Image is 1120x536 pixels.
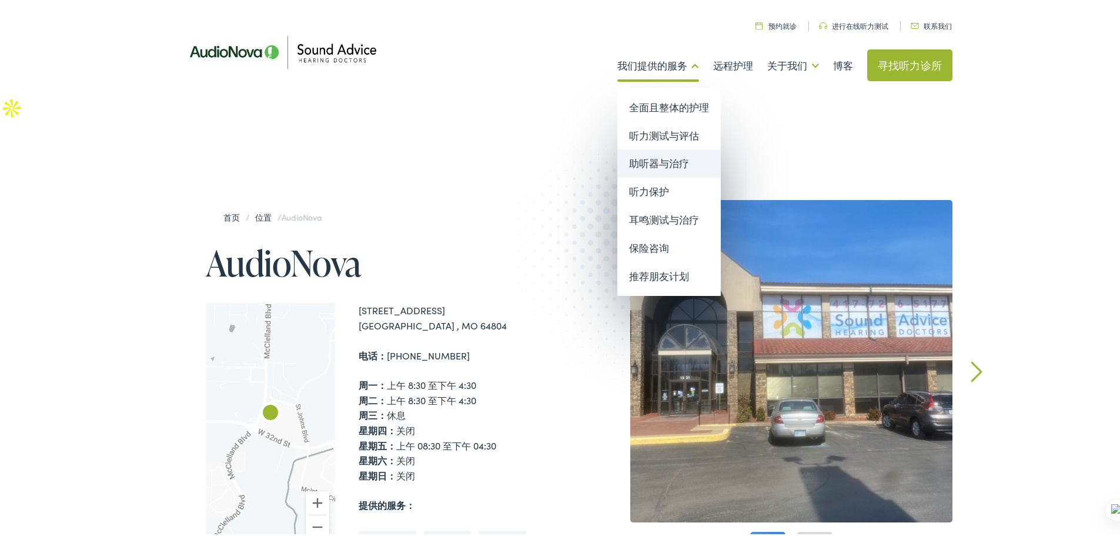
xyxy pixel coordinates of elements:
[359,451,396,464] strong: 星期六：
[359,406,406,419] font: 休息
[359,421,396,434] strong: 星期四：
[867,47,952,79] a: 寻找听力诊所
[359,391,387,404] strong: 周二：
[282,209,322,221] span: AudioNova
[306,489,329,512] button: 放大
[911,18,952,28] a: 联系我们
[359,437,396,450] strong: 星期五：
[359,376,387,389] strong: 周一：
[218,209,322,221] font: / /
[359,347,387,359] strong: 电话：
[924,18,952,28] font: 联系我们
[767,56,807,70] font: 关于我们
[617,42,699,85] a: 我们提供的服务
[359,467,415,480] font: 关闭
[878,55,942,70] font: 寻找听力诊所
[629,267,689,281] font: 推荐朋友计划
[629,182,669,196] font: 听力保护
[768,18,797,28] font: 预约就诊
[617,204,721,232] a: 耳鸣测试与治疗
[911,21,919,26] img: Icon representing mail communication in a unique green color, indicative of contact or communicat...
[359,391,476,404] font: 上午 8:30 至下午 4:30
[833,42,853,85] a: 博客
[832,18,888,28] font: 进行在线听力测试
[359,301,564,331] div: [STREET_ADDRESS] [GEOGRAPHIC_DATA] , MO 64804
[617,260,721,288] a: 推荐朋友计划
[755,19,763,27] img: Calendar icon in a unique green color, symbolizing scheduling or date-related features.
[713,56,753,70] font: 远程护理
[755,18,797,28] a: 预约就诊
[629,238,669,252] font: 保险咨询
[359,347,470,359] font: [PHONE_NUMBER]
[249,209,278,221] a: 位置
[359,437,496,450] font: 上午 08:30 至下午 04:30
[206,241,564,280] h1: AudioNova
[359,467,396,480] strong: 星期日：
[617,119,721,148] a: 听力测试与评估
[617,147,721,175] a: 助听器与治疗
[629,210,699,224] font: 耳鸣测试与治疗
[629,154,689,168] font: 助听器与治疗
[713,42,753,85] a: 远程护理
[819,18,888,28] a: 进行在线听力测试
[359,496,415,509] font: 提供的服务：
[617,56,687,70] font: 我们提供的服务
[617,175,721,204] a: 听力保护
[256,398,285,426] div: AudioNova
[218,209,246,221] a: 首页
[629,126,699,140] font: 听力测试与评估
[617,232,721,260] a: 保险咨询
[617,91,721,119] a: 全面且整体的护理
[767,42,819,85] a: 关于我们
[359,376,476,389] font: 上午 8:30 至下午 4:30
[359,421,415,434] font: 关闭
[629,98,709,112] font: 全面且整体的护理
[359,451,415,464] font: 关闭
[833,56,853,70] font: 博客
[819,20,827,27] img: Headphone icon in a unique green color, suggesting audio-related services or features.
[359,406,387,419] strong: 周三：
